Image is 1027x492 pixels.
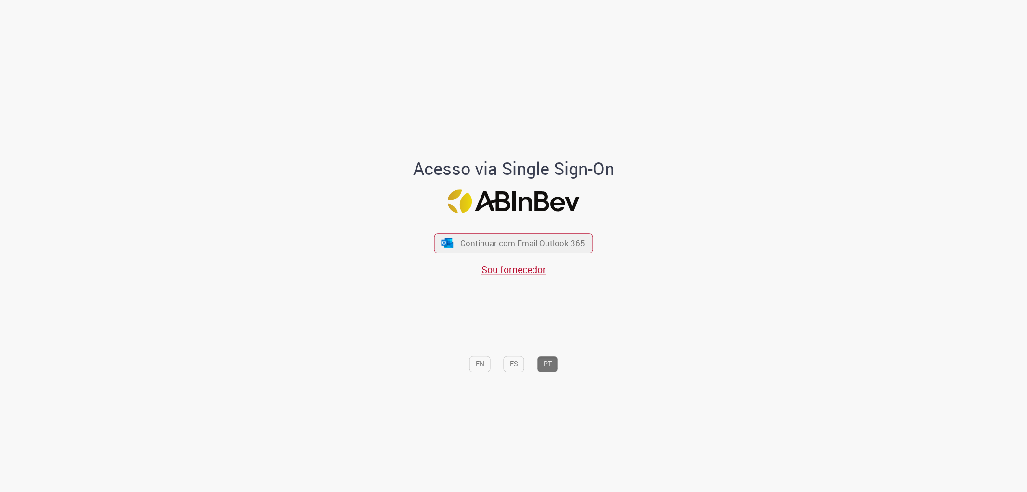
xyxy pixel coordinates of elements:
button: ES [504,356,524,372]
button: EN [469,356,491,372]
button: ícone Azure/Microsoft 360 Continuar com Email Outlook 365 [434,233,593,253]
a: Sou fornecedor [481,263,546,276]
button: PT [537,356,558,372]
span: Continuar com Email Outlook 365 [460,238,585,249]
img: Logo ABInBev [448,190,580,213]
img: ícone Azure/Microsoft 360 [440,238,454,248]
h1: Acesso via Single Sign-On [380,159,647,178]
